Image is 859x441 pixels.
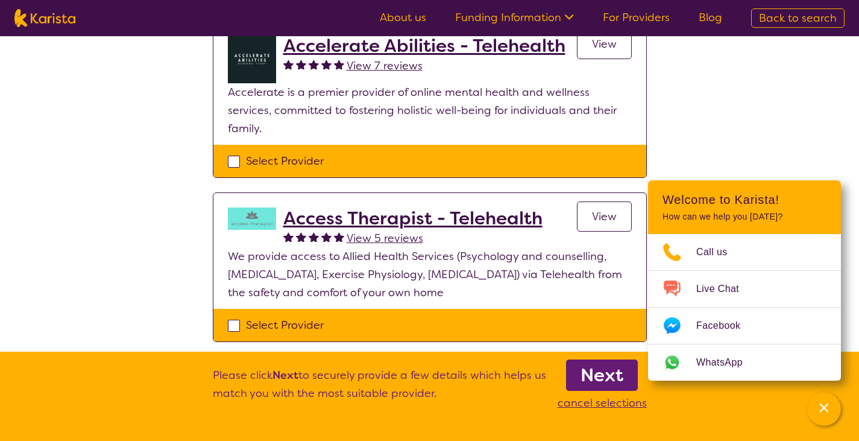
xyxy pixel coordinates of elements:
[751,8,845,28] a: Back to search
[662,212,826,222] p: How can we help you [DATE]?
[603,10,670,25] a: For Providers
[699,10,722,25] a: Blog
[228,247,632,302] p: We provide access to Allied Health Services (Psychology and counselling, [MEDICAL_DATA], Exercise...
[696,280,754,298] span: Live Chat
[272,368,298,382] b: Next
[648,344,841,381] a: Web link opens in a new tab.
[321,232,332,242] img: fullstar
[347,231,423,246] span: View 5 reviews
[577,201,632,232] a: View
[662,192,826,207] h2: Welcome to Karista!
[592,37,617,51] span: View
[283,232,294,242] img: fullstar
[283,35,565,57] a: Accelerate Abilities - Telehealth
[14,9,75,27] img: Karista logo
[759,11,837,25] span: Back to search
[566,360,638,391] a: Next
[581,363,623,387] b: Next
[309,232,319,242] img: fullstar
[455,10,574,25] a: Funding Information
[648,234,841,381] ul: Choose channel
[347,57,423,75] a: View 7 reviews
[228,83,632,138] p: Accelerate is a premier provider of online mental health and wellness services, committed to fost...
[334,59,344,69] img: fullstar
[228,208,276,230] img: hzy3j6chfzohyvwdpojv.png
[807,392,841,426] button: Channel Menu
[296,59,306,69] img: fullstar
[696,354,757,372] span: WhatsApp
[380,10,426,25] a: About us
[283,59,294,69] img: fullstar
[558,394,647,412] p: cancel selections
[347,59,423,73] span: View 7 reviews
[321,59,332,69] img: fullstar
[283,208,543,229] a: Access Therapist - Telehealth
[648,180,841,381] div: Channel Menu
[228,35,276,83] img: byb1jkvtmcu0ftjdkjvo.png
[592,209,617,224] span: View
[309,59,319,69] img: fullstar
[347,229,423,247] a: View 5 reviews
[696,317,755,335] span: Facebook
[213,366,546,412] p: Please click to securely provide a few details which helps us match you with the most suitable pr...
[296,232,306,242] img: fullstar
[577,29,632,59] a: View
[696,243,742,261] span: Call us
[334,232,344,242] img: fullstar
